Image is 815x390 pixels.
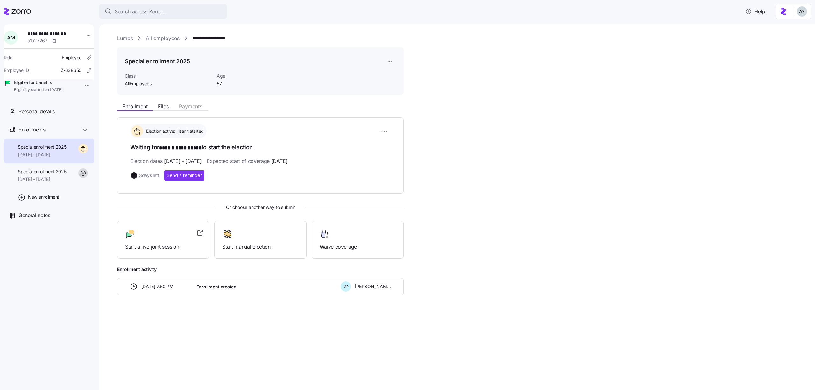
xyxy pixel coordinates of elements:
[4,54,12,61] span: Role
[207,157,287,165] span: Expected start of coverage
[167,172,202,179] span: Send a reminder
[18,152,67,158] span: [DATE] - [DATE]
[144,128,204,134] span: Election active: Hasn't started
[18,168,67,175] span: Special enrollment 2025
[320,243,396,251] span: Waive coverage
[28,194,59,200] span: New enrollment
[14,79,62,86] span: Eligible for benefits
[130,157,202,165] span: Election dates
[117,204,404,211] span: Or choose another way to submit
[141,283,174,290] span: [DATE] 7:50 PM
[122,104,148,109] span: Enrollment
[115,8,166,16] span: Search across Zorro...
[4,67,29,74] span: Employee ID
[164,170,204,181] button: Send a reminder
[28,38,47,44] span: a1a27267
[125,57,190,65] h1: Special enrollment 2025
[139,172,159,179] span: 3 days left
[117,34,133,42] a: Lumos
[740,5,770,18] button: Help
[271,157,287,165] span: [DATE]
[18,144,67,150] span: Special enrollment 2025
[125,73,212,79] span: Class
[222,243,298,251] span: Start manual election
[217,81,281,87] span: 57
[745,8,765,15] span: Help
[355,283,391,290] span: [PERSON_NAME]
[61,67,81,74] span: Z-638650
[130,143,391,152] h1: Waiting for to start the election
[14,87,62,93] span: Eligibility started on [DATE]
[164,157,202,165] span: [DATE] - [DATE]
[158,104,169,109] span: Files
[343,285,349,288] span: M P
[18,211,50,219] span: General notes
[179,104,202,109] span: Payments
[125,243,201,251] span: Start a live joint session
[62,54,81,61] span: Employee
[18,176,67,182] span: [DATE] - [DATE]
[7,35,15,40] span: A M
[797,6,807,17] img: c4d3a52e2a848ea5f7eb308790fba1e4
[217,73,281,79] span: Age
[125,81,212,87] span: AllEmployees
[146,34,180,42] a: All employees
[99,4,227,19] button: Search across Zorro...
[196,284,237,290] span: Enrollment created
[18,126,45,134] span: Enrollments
[117,266,404,273] span: Enrollment activity
[18,108,55,116] span: Personal details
